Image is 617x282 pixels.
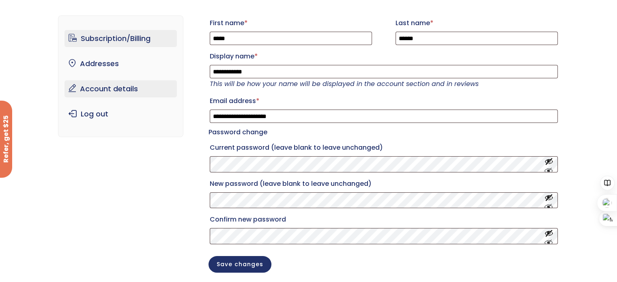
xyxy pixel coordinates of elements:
[209,256,271,273] button: Save changes
[544,157,553,172] button: Show password
[210,17,372,30] label: First name
[210,141,558,154] label: Current password (leave blank to leave unchanged)
[210,95,558,108] label: Email address
[64,80,177,97] a: Account details
[396,17,558,30] label: Last name
[210,177,558,190] label: New password (leave blank to leave unchanged)
[64,55,177,72] a: Addresses
[210,79,479,88] em: This will be how your name will be displayed in the account section and in reviews
[210,50,558,63] label: Display name
[209,127,267,138] legend: Password change
[64,30,177,47] a: Subscription/Billing
[58,15,183,137] nav: Account pages
[64,105,177,123] a: Log out
[544,193,553,208] button: Show password
[210,213,558,226] label: Confirm new password
[544,229,553,244] button: Show password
